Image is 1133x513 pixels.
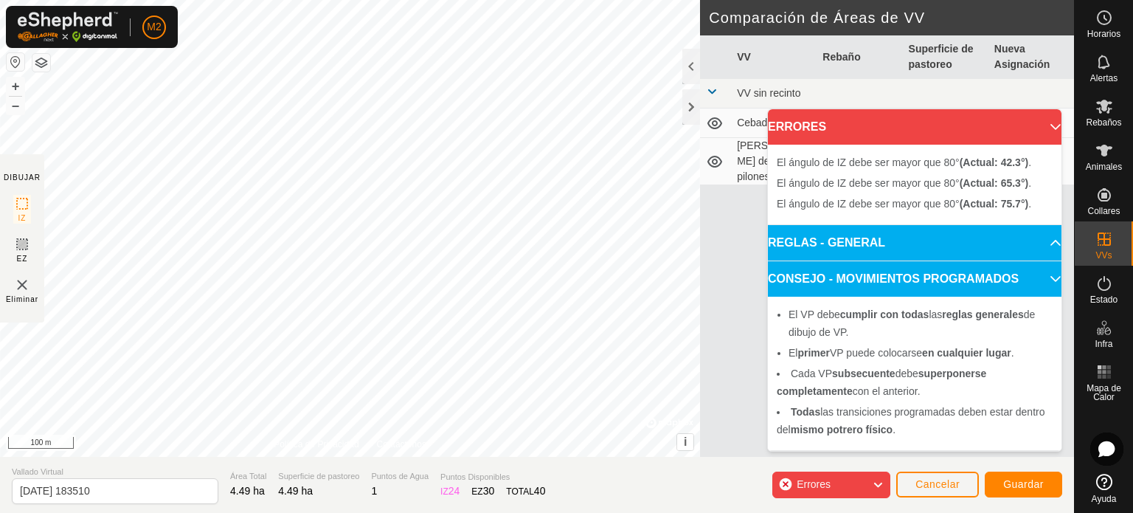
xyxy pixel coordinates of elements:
span: i [684,435,687,448]
b: (Actual: 42.3°) [960,156,1029,168]
span: 40 [534,485,546,497]
span: 4.49 ha [278,485,313,497]
span: El ángulo de IZ debe ser mayor que 80° . [777,198,1031,210]
span: CONSEJO - MOVIMIENTOS PROGRAMADOS [768,270,1019,288]
th: Nueva Asignación [988,35,1074,79]
td: [PERSON_NAME] de los pilones [731,138,817,185]
span: Estado [1090,295,1118,304]
p-accordion-content: CONSEJO - MOVIMIENTOS PROGRAMADOS [768,297,1061,450]
span: Collares [1087,207,1120,216]
span: REGLAS - GENERAL [768,234,885,252]
span: VV sin recinto [737,87,800,99]
div: DIBUJAR [4,172,41,183]
img: VV [13,276,31,294]
td: Cebadero [731,109,817,138]
b: (Actual: 65.3°) [960,177,1029,189]
span: ERRORES [768,118,826,136]
b: primer [797,347,830,359]
span: Cancelar [915,478,960,490]
span: Alertas [1090,74,1118,83]
span: Vallado Virtual [12,466,218,478]
p-accordion-header: CONSEJO - MOVIMIENTOS PROGRAMADOS [768,261,1061,297]
button: Guardar [985,472,1062,497]
button: – [7,97,24,114]
button: i [677,434,693,450]
span: 1 [371,485,377,497]
span: Eliminar [6,294,38,305]
div: TOTAL [506,483,545,499]
span: EZ [17,253,28,264]
span: Errores [797,478,831,490]
span: Puntos de Agua [371,470,429,483]
th: Rebaño [817,35,902,79]
span: M2 [147,19,161,35]
th: VV [731,35,817,79]
b: mismo potrero físico [791,424,893,435]
span: El ángulo de IZ debe ser mayor que 80° . [777,177,1031,189]
span: 4.49 ha [230,485,265,497]
button: Capas del Mapa [32,54,50,72]
button: Restablecer Mapa [7,53,24,71]
p-accordion-content: ERRORES [768,145,1061,224]
p-accordion-header: ERRORES [768,109,1061,145]
a: Política de Privacidad [274,438,358,451]
span: El ángulo de IZ debe ser mayor que 80° . [777,156,1031,168]
button: + [7,78,24,95]
span: VVs [1095,251,1112,260]
button: Cancelar [896,472,979,497]
img: Logo Gallagher [18,12,118,42]
li: El VP puede colocarse . [789,344,1053,362]
span: Animales [1086,162,1122,171]
b: cumplir con todas [840,309,929,320]
b: subsecuente [832,368,895,379]
span: Horarios [1087,30,1120,38]
a: Contáctenos [377,438,426,451]
div: EZ [471,483,494,499]
span: Ayuda [1092,495,1117,503]
div: IZ [440,483,460,499]
span: IZ [18,213,27,224]
span: 30 [483,485,495,497]
a: Ayuda [1075,468,1133,509]
span: Guardar [1003,478,1044,490]
b: (Actual: 75.7°) [960,198,1029,210]
li: Cada VP debe con el anterior. [777,365,1053,400]
li: El VP debe las de dibujo de VP. [789,306,1053,341]
span: Mapa de Calor [1078,384,1129,402]
b: en cualquier lugar [922,347,1011,359]
span: Infra [1095,340,1112,348]
th: Superficie de pastoreo [903,35,988,79]
span: Puntos Disponibles [440,471,545,483]
b: Todas [791,406,820,418]
span: Superficie de pastoreo [278,470,359,483]
b: reglas generales [942,309,1024,320]
p-accordion-header: REGLAS - GENERAL [768,225,1061,261]
li: las transiciones programadas deben estar dentro del . [777,403,1053,438]
span: Rebaños [1086,118,1121,127]
span: Área Total [230,470,266,483]
span: 24 [448,485,460,497]
h2: Comparación de Áreas de VV [709,9,1074,27]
